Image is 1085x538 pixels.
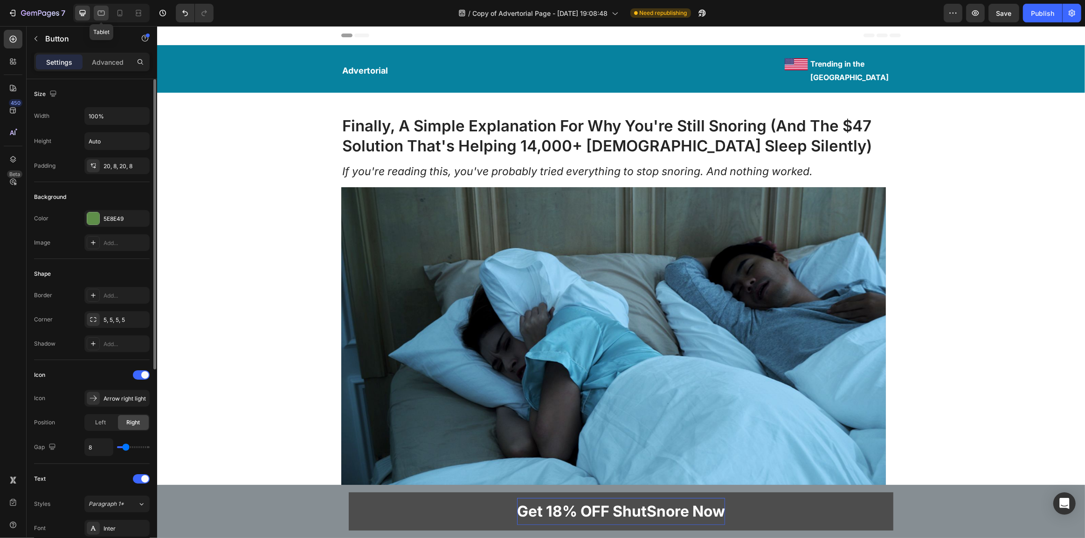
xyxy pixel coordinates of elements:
[996,9,1012,17] span: Save
[185,139,656,152] i: If you're reading this, you've probably tried everything to stop snoring. And nothing worked.
[34,193,66,201] div: Background
[92,57,124,67] p: Advanced
[469,8,471,18] span: /
[34,137,51,145] div: Height
[104,316,147,324] div: 5, 5, 5, 5
[34,112,49,120] div: Width
[34,524,46,532] div: Font
[61,7,65,19] p: 7
[628,32,651,44] img: gempages_580209516545573636-b6cdf846-b8f6-42a9-8420-619d013e9f8d.png
[96,418,106,427] span: Left
[185,39,367,50] p: Advertorial
[89,500,124,508] span: Paragraph 1*
[1023,4,1062,22] button: Publish
[360,472,568,499] div: Rich Text Editor. Editing area: main
[34,394,45,402] div: Icon
[1031,8,1054,18] div: Publish
[4,4,69,22] button: 7
[640,9,687,17] span: Need republishing
[34,418,55,427] div: Position
[34,500,50,508] div: Styles
[104,292,147,300] div: Add...
[85,439,113,456] input: Auto
[104,239,147,247] div: Add...
[34,214,48,223] div: Color
[9,99,22,107] div: 450
[34,270,51,278] div: Shape
[104,524,147,533] div: Inter
[104,162,147,170] div: 20, 8, 20, 8
[85,108,149,124] input: Auto
[360,472,568,499] p: Get 18% OFF ShutSnore Now
[34,371,45,379] div: Icon
[184,161,729,467] img: gempages_580209516545573636-e61f40fa-4fab-4076-81cb-aaab11e11cad.jpg
[46,57,72,67] p: Settings
[104,395,147,403] div: Arrow right light
[34,340,55,348] div: Shadow
[45,33,124,44] p: Button
[34,441,58,454] div: Gap
[104,340,147,348] div: Add...
[157,26,1085,538] iframe: Design area
[104,215,147,223] div: 5E8E49
[192,466,736,504] a: Rich Text Editor. Editing area: main
[184,89,729,131] h1: Finally, A Simple Explanation For Why You're Still Snoring (And The $47 Solution That's Helping 1...
[34,315,53,324] div: Corner
[176,4,214,22] div: Undo/Redo
[988,4,1019,22] button: Save
[85,133,149,150] input: Auto
[34,291,52,300] div: Border
[34,162,55,170] div: Padding
[84,496,150,512] button: Paragraph 1*
[34,238,50,247] div: Image
[1053,492,1076,515] div: Open Intercom Messenger
[34,88,59,101] div: Size
[473,8,608,18] span: Copy of Advertorial Page - [DATE] 19:08:48
[34,475,46,483] div: Text
[654,31,735,58] p: Trending in the [GEOGRAPHIC_DATA]
[7,170,22,178] div: Beta
[127,418,140,427] span: Right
